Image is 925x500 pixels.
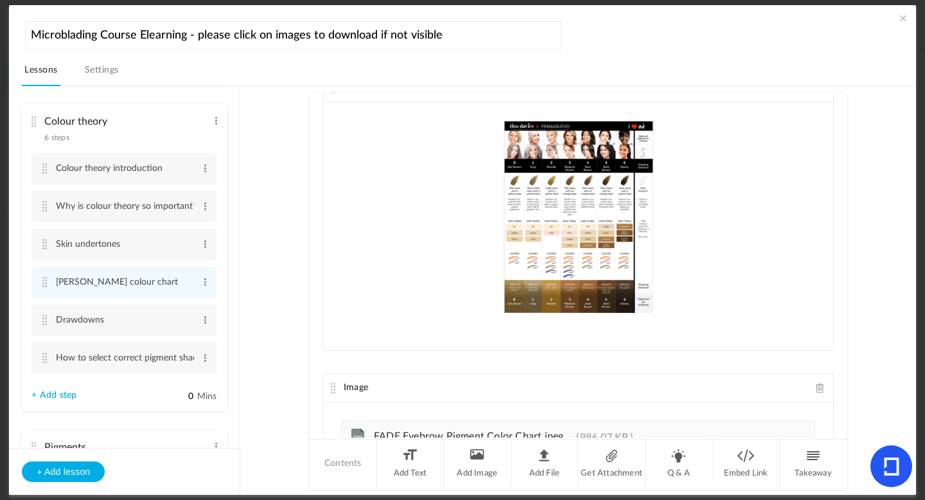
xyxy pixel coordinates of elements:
li: Get Attachment [578,440,646,488]
li: Q & A [646,440,713,488]
li: Contents [310,440,377,488]
li: Add Image [444,440,511,488]
input: Mins [162,391,194,403]
span: Image [344,383,368,392]
li: Embed Link [712,440,780,488]
span: 986.07 KB [576,433,633,443]
span: FADE Eyebrow Pigment Color Chart.jpeg [374,431,563,442]
img: img-9231.jpg [341,120,815,313]
li: Add File [511,440,579,488]
li: Takeaway [780,440,847,488]
cite: jpeg [351,429,364,445]
span: Mins [197,392,217,401]
li: Add Text [377,440,445,488]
